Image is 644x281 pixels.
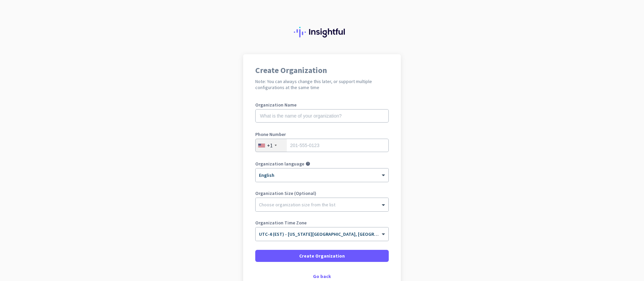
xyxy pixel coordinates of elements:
label: Organization Name [255,102,389,107]
span: Create Organization [299,253,345,259]
label: Organization language [255,161,304,166]
label: Phone Number [255,132,389,137]
i: help [306,161,310,166]
div: +1 [267,142,273,149]
h1: Create Organization [255,66,389,74]
input: 201-555-0123 [255,139,389,152]
input: What is the name of your organization? [255,109,389,123]
img: Insightful [294,27,350,38]
label: Organization Size (Optional) [255,191,389,196]
h2: Note: You can always change this later, or support multiple configurations at the same time [255,78,389,90]
div: Go back [255,274,389,279]
label: Organization Time Zone [255,220,389,225]
button: Create Organization [255,250,389,262]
